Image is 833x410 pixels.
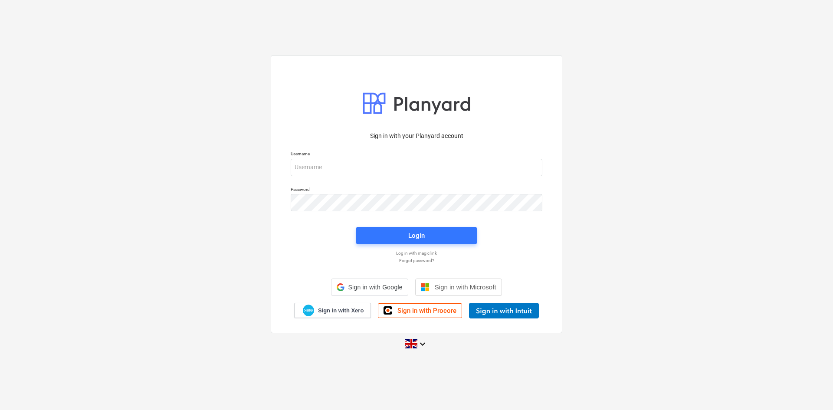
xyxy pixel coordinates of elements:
[435,283,496,291] span: Sign in with Microsoft
[291,151,542,158] p: Username
[286,258,547,263] a: Forgot password?
[417,339,428,349] i: keyboard_arrow_down
[318,307,364,315] span: Sign in with Xero
[421,283,430,292] img: Microsoft logo
[294,303,371,318] a: Sign in with Xero
[331,279,408,296] div: Sign in with Google
[303,305,314,316] img: Xero logo
[397,307,456,315] span: Sign in with Procore
[408,230,425,241] div: Login
[356,227,477,244] button: Login
[291,131,542,141] p: Sign in with your Planyard account
[286,250,547,256] a: Log in with magic link
[291,187,542,194] p: Password
[348,284,402,291] span: Sign in with Google
[291,159,542,176] input: Username
[378,303,462,318] a: Sign in with Procore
